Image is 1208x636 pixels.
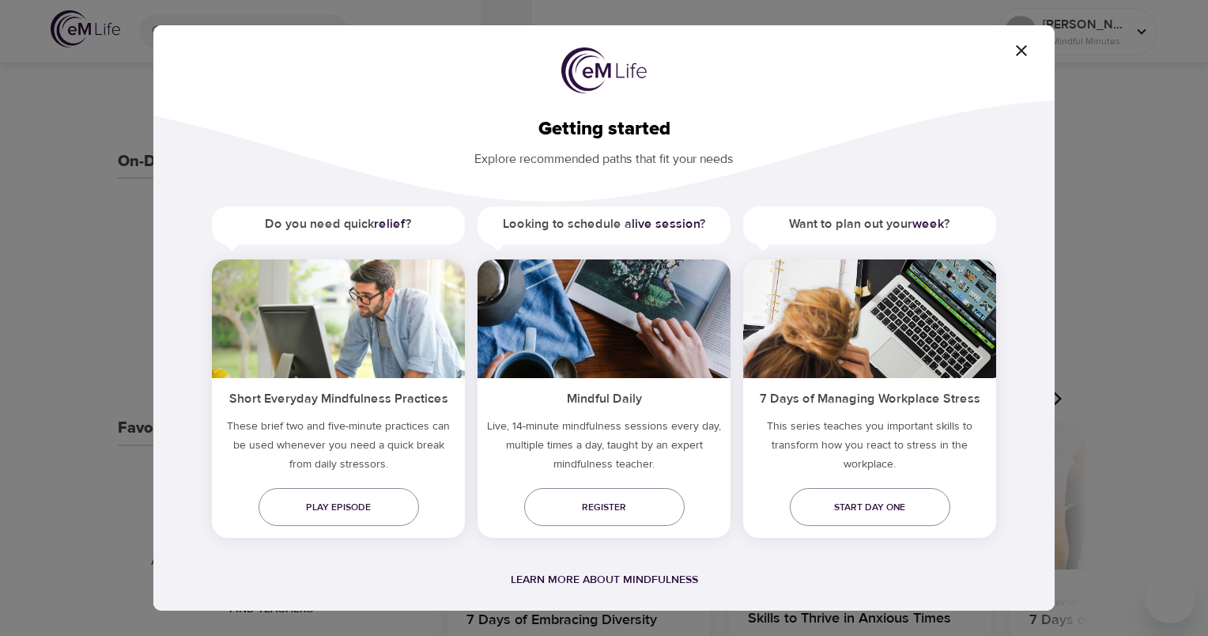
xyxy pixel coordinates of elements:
[743,259,996,378] img: ims
[537,499,672,516] span: Register
[912,216,944,232] a: week
[212,259,465,378] img: ims
[259,488,419,526] a: Play episode
[511,573,698,587] a: Learn more about mindfulness
[790,488,950,526] a: Start day one
[632,216,700,232] a: live session
[743,206,996,242] h5: Want to plan out your ?
[561,47,647,93] img: logo
[212,206,465,242] h5: Do you need quick ?
[179,118,1029,141] h2: Getting started
[374,216,406,232] a: relief
[478,206,730,242] h5: Looking to schedule a ?
[524,488,685,526] a: Register
[743,378,996,417] h5: 7 Days of Managing Workplace Stress
[478,417,730,480] p: Live, 14-minute mindfulness sessions every day, multiple times a day, taught by an expert mindful...
[478,259,730,378] img: ims
[271,499,406,516] span: Play episode
[212,417,465,480] h5: These brief two and five-minute practices can be used whenever you need a quick break from daily ...
[212,378,465,417] h5: Short Everyday Mindfulness Practices
[802,499,938,516] span: Start day one
[743,417,996,480] p: This series teaches you important skills to transform how you react to stress in the workplace.
[478,378,730,417] h5: Mindful Daily
[179,141,1029,168] p: Explore recommended paths that fit your needs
